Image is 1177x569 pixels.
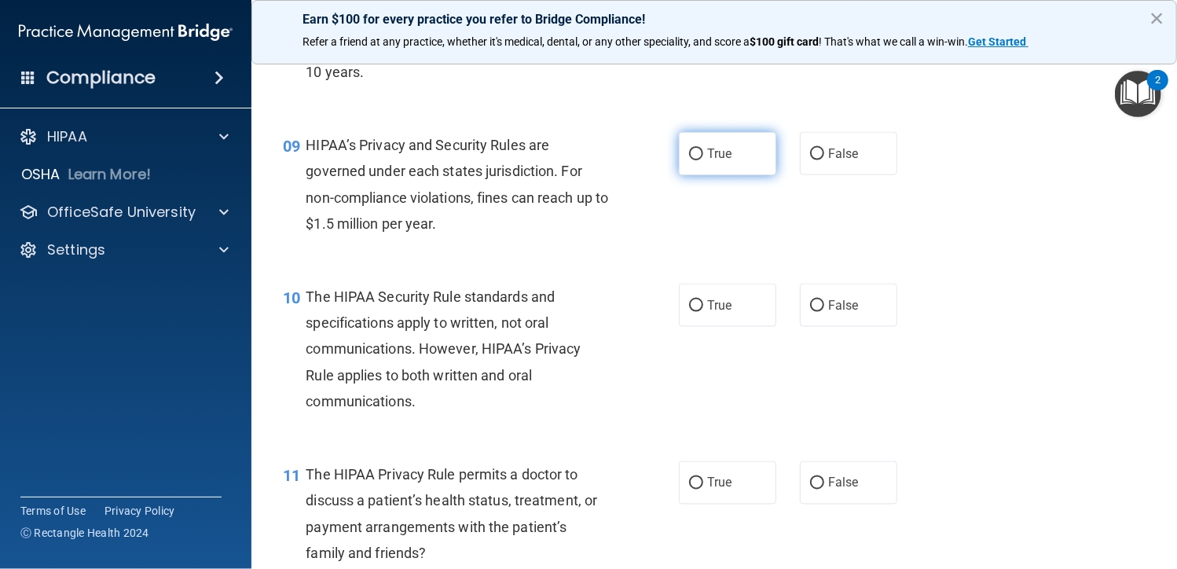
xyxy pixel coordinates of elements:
p: HIPAA [47,127,87,146]
span: ! That's what we call a win-win. [819,35,968,48]
input: True [689,149,703,160]
h4: Compliance [46,67,156,89]
span: 09 [283,137,300,156]
iframe: Drift Widget Chat Controller [906,471,1158,533]
span: Ⓒ Rectangle Health 2024 [20,525,149,541]
span: 11 [283,466,300,485]
span: 10 [283,288,300,307]
span: The HIPAA Security Rule standards and specifications apply to written, not oral communications. H... [306,288,581,409]
span: HIPAA’s Privacy and Security Rules are governed under each states jurisdiction. For non-complianc... [306,137,609,232]
div: 2 [1155,80,1160,101]
button: Close [1149,6,1164,31]
a: HIPAA [19,127,229,146]
span: The HIPAA Privacy Rule permits a doctor to discuss a patient’s health status, treatment, or payme... [306,466,598,561]
input: False [810,149,824,160]
p: OfficeSafe University [47,203,196,222]
a: OfficeSafe University [19,203,229,222]
p: OSHA [21,165,60,184]
a: Privacy Policy [104,503,175,519]
p: Learn More! [68,165,152,184]
span: Refer a friend at any practice, whether it's medical, dental, or any other speciality, and score a [302,35,750,48]
img: PMB logo [19,17,233,48]
span: False [828,146,859,161]
a: Get Started [968,35,1028,48]
p: Earn $100 for every practice you refer to Bridge Compliance! [302,12,1126,27]
a: Terms of Use [20,503,86,519]
input: False [810,300,824,312]
span: True [707,298,731,313]
strong: $100 gift card [750,35,819,48]
button: Open Resource Center, 2 new notifications [1115,71,1161,117]
strong: Get Started [968,35,1026,48]
input: True [689,300,703,312]
span: False [828,475,859,490]
span: False [828,298,859,313]
a: Settings [19,240,229,259]
span: Under HIPAA, practices are required to keep patient’s medical records for a period of at least 10... [306,12,606,80]
input: True [689,478,703,490]
span: True [707,146,731,161]
input: False [810,478,824,490]
span: True [707,475,731,490]
p: Settings [47,240,105,259]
